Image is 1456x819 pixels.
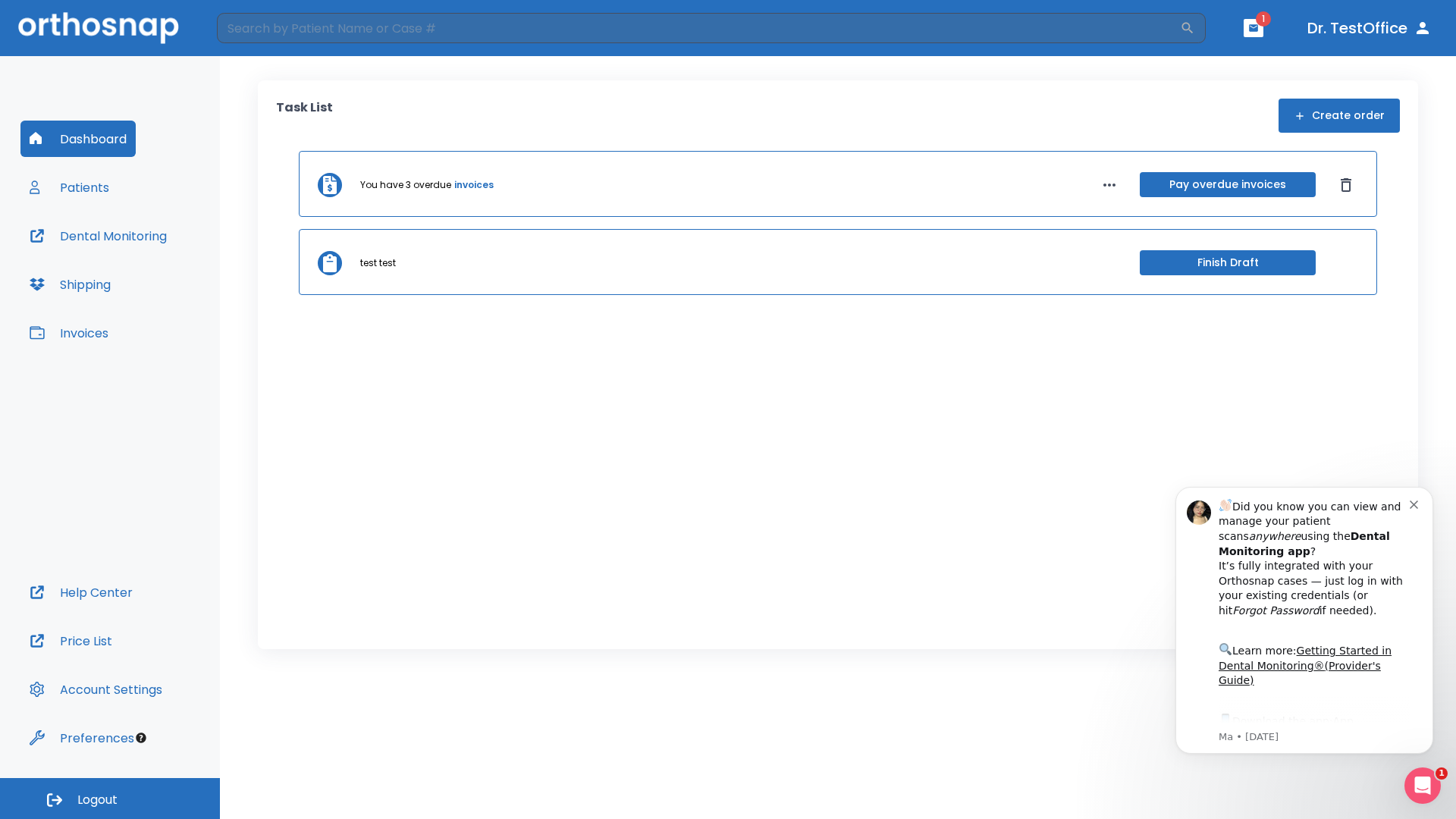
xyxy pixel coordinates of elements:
[1301,14,1438,42] button: Dr. TestOffice
[66,247,257,325] div: Download the app: | ​ Let us know if you need help getting started!
[360,256,396,270] p: test test
[217,13,1180,43] input: Search by Patient Name or Case #
[276,99,333,133] p: Task List
[1334,173,1358,197] button: Dismiss
[1404,767,1441,804] iframe: Intercom live chat
[77,792,118,808] span: Logout
[1140,250,1316,275] button: Finish Draft
[1256,11,1271,27] span: 1
[20,121,136,157] button: Dashboard
[20,266,120,303] button: Shipping
[18,12,179,43] img: Orthosnap
[1436,767,1448,780] span: 1
[1279,99,1400,133] button: Create order
[1153,464,1456,778] iframe: Intercom notifications message
[20,671,171,708] button: Account Settings
[66,266,257,280] p: Message from Ma, sent 3w ago
[360,178,451,192] p: You have 3 overdue
[20,574,142,610] button: Help Center
[257,33,269,45] button: Dismiss notification
[20,720,143,756] button: Preferences
[1140,172,1316,197] button: Pay overdue invoices
[454,178,494,192] a: invoices
[20,218,176,254] button: Dental Monitoring
[66,251,201,278] a: App Store
[134,731,148,745] div: Tooltip anchor
[20,315,118,351] button: Invoices
[20,169,118,206] button: Patients
[20,623,121,659] button: Price List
